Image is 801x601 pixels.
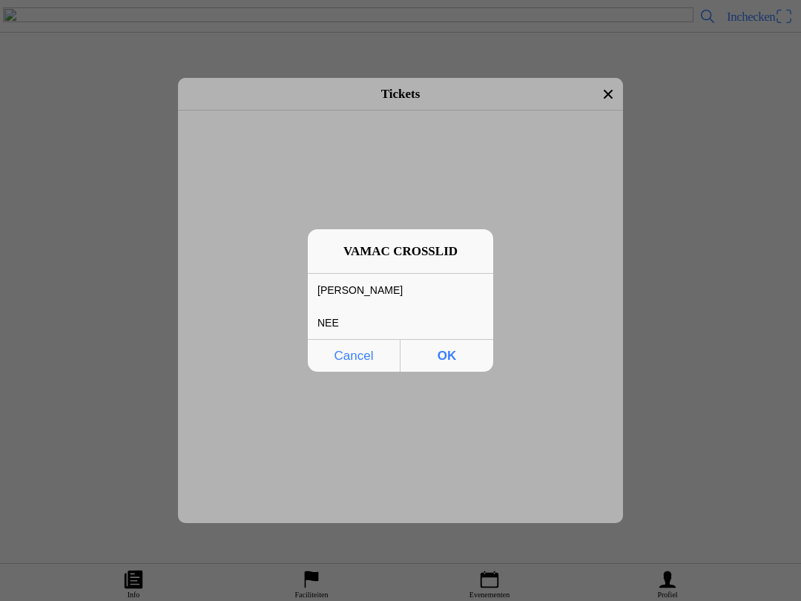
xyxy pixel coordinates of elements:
div: [PERSON_NAME] [308,275,471,306]
button: Cancel [308,339,400,372]
h2: VAMAC CROSSLID [320,244,481,259]
div: NEE [308,307,471,338]
span: Cancel [312,341,395,371]
span: OK [405,341,489,371]
button: OK [400,339,493,372]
